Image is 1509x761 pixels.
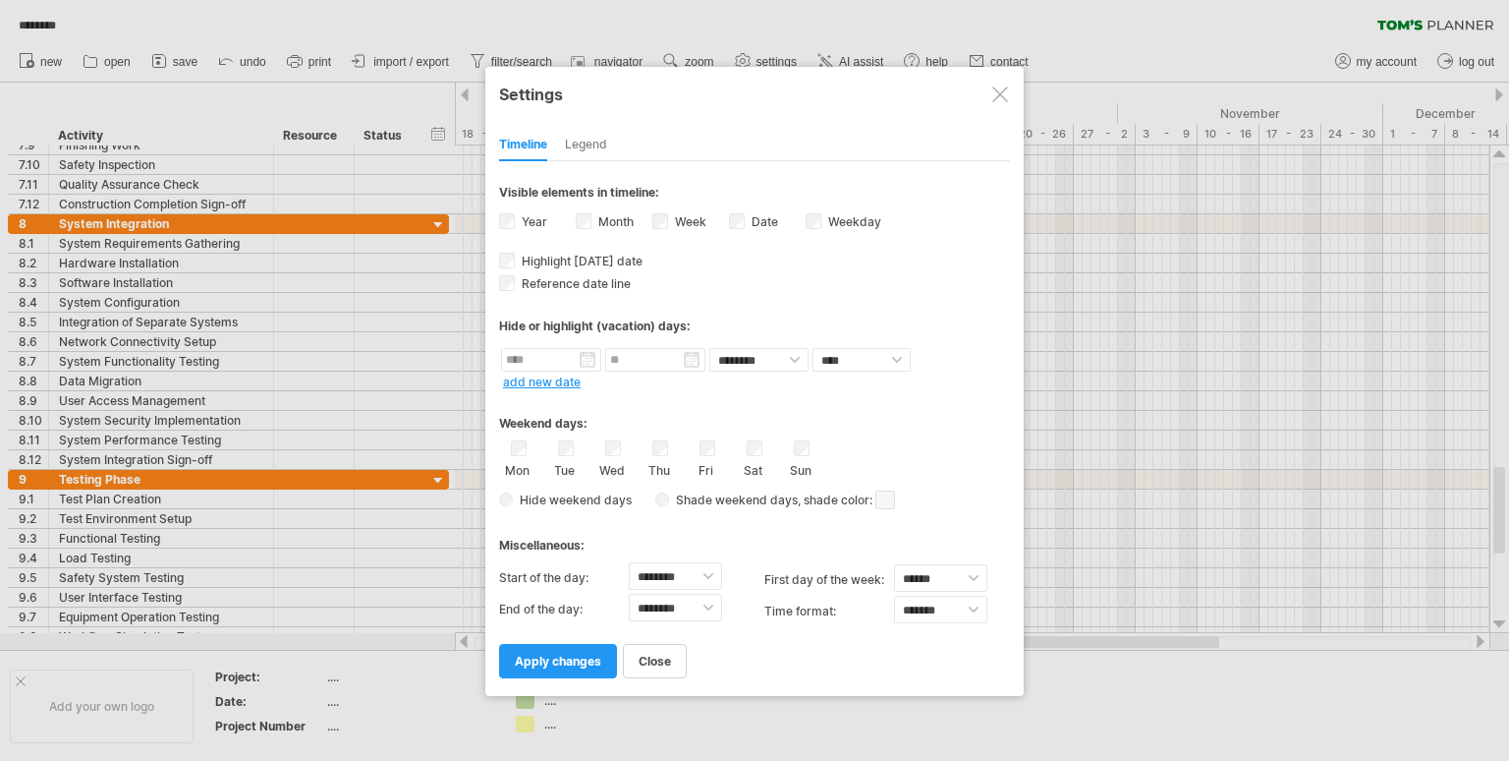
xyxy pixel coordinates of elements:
[669,493,798,507] span: Shade weekend days
[824,214,881,229] label: Weekday
[875,491,895,509] span: click here to change the shade color
[505,459,530,478] label: Mon
[518,276,631,291] span: Reference date line
[646,459,671,478] label: Thu
[748,214,778,229] label: Date
[499,319,1010,333] div: Hide or highlight (vacation) days:
[518,254,643,268] span: Highlight [DATE] date
[518,214,547,229] label: Year
[499,562,629,594] label: Start of the day:
[788,459,812,478] label: Sun
[499,594,629,625] label: End of the day:
[552,459,577,478] label: Tue
[798,489,895,512] span: , shade color:
[764,564,894,596] label: first day of the week:
[499,397,1010,436] div: Weekend days:
[764,596,894,627] label: Time format:
[503,375,581,389] a: add new date
[741,459,765,478] label: Sat
[623,644,687,678] a: close
[565,130,607,161] div: Legend
[599,459,624,478] label: Wed
[499,76,1010,111] div: Settings
[499,519,1010,557] div: Miscellaneous:
[694,459,718,478] label: Fri
[499,130,547,161] div: Timeline
[513,493,632,507] span: Hide weekend days
[499,644,617,678] a: apply changes
[639,654,671,669] span: close
[515,654,601,669] span: apply changes
[499,185,1010,205] div: Visible elements in timeline:
[594,214,634,229] label: Month
[671,214,706,229] label: Week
